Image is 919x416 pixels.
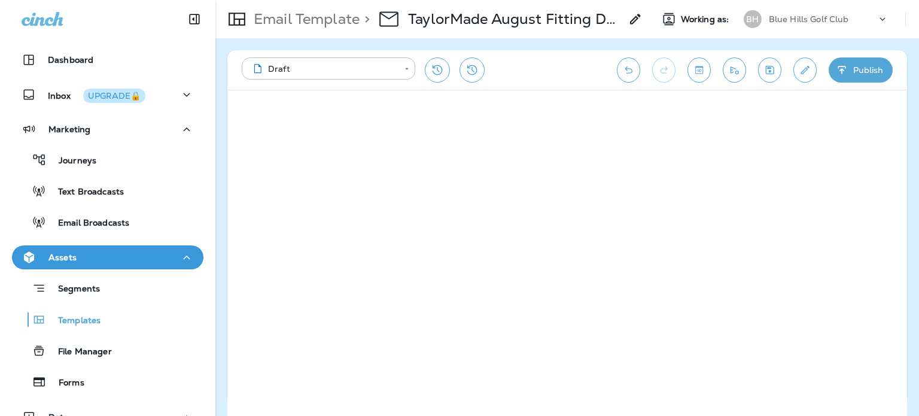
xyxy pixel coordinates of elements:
p: Segments [46,284,100,296]
p: Blue Hills Golf Club [769,14,849,24]
button: Templates [12,307,203,332]
button: Segments [12,275,203,301]
p: Text Broadcasts [46,187,124,198]
button: UPGRADE🔒 [83,89,145,103]
p: Templates [46,315,101,327]
button: Publish [829,57,893,83]
button: InboxUPGRADE🔒 [12,83,203,107]
button: Restore from previous version [425,57,450,83]
div: UPGRADE🔒 [88,92,141,100]
p: Inbox [48,89,145,101]
div: Draft [250,63,396,75]
span: Working as: [681,14,732,25]
button: Send test email [723,57,746,83]
p: Assets [48,253,77,262]
p: Dashboard [48,55,93,65]
button: Edit details [793,57,817,83]
button: Journeys [12,147,203,172]
p: Journeys [47,156,96,167]
p: Forms [47,378,84,389]
button: View Changelog [459,57,485,83]
button: Email Broadcasts [12,209,203,235]
p: Marketing [48,125,90,134]
button: Text Broadcasts [12,178,203,204]
p: Email Broadcasts [46,218,129,229]
button: Toggle preview [687,57,711,83]
button: Save [758,57,781,83]
p: > [360,10,370,28]
p: TaylorMade August Fitting Day 2025 - 8/27 (3) [408,10,621,28]
button: Undo [617,57,640,83]
p: File Manager [46,347,112,358]
button: Assets [12,245,203,269]
button: Collapse Sidebar [178,7,211,31]
div: BH [744,10,762,28]
p: Email Template [249,10,360,28]
button: File Manager [12,338,203,363]
button: Dashboard [12,48,203,72]
button: Forms [12,369,203,394]
button: Marketing [12,117,203,141]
